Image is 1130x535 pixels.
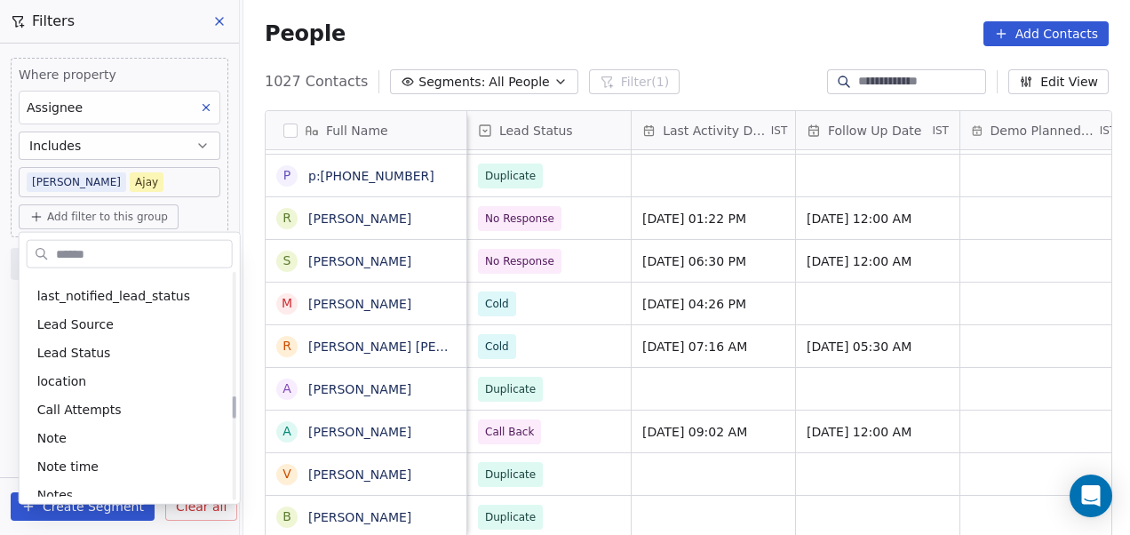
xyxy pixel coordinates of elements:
[37,315,114,333] span: Lead Source
[37,486,73,504] span: Notes
[37,259,131,276] span: Follow Up Date
[37,429,67,447] span: Note
[37,344,111,362] span: Lead Status
[37,458,99,475] span: Note time
[37,372,87,390] span: location
[37,401,122,419] span: Call Attempts
[37,287,190,305] span: last_notified_lead_status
